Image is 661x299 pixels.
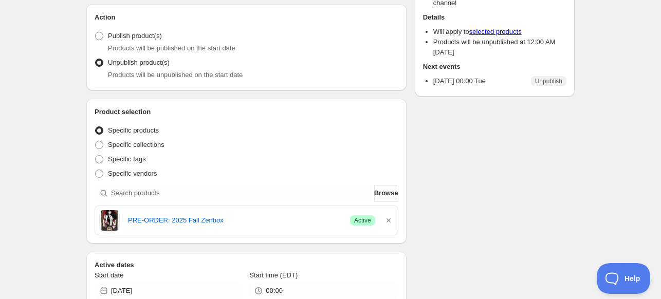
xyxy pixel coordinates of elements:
span: Start date [95,271,123,279]
h2: Details [423,12,566,23]
h2: Action [95,12,398,23]
h2: Next events [423,62,566,72]
span: Unpublish [535,77,562,85]
a: selected products [469,28,522,35]
span: Specific tags [108,155,146,163]
span: Unpublish product(s) [108,59,170,66]
li: Will apply to [433,27,566,37]
span: Products will be published on the start date [108,44,235,52]
a: PRE-ORDER: 2025 Fall Zenbox [128,215,342,226]
span: Specific products [108,126,159,134]
p: [DATE] 00:00 Tue [433,76,486,86]
li: Products will be unpublished at 12:00 AM [DATE] [433,37,566,58]
span: Specific collections [108,141,164,148]
span: Products will be unpublished on the start date [108,71,243,79]
input: Search products [111,185,372,201]
span: Browse [374,188,398,198]
h2: Product selection [95,107,398,117]
span: Start time (EDT) [249,271,298,279]
span: Publish product(s) [108,32,162,40]
button: Browse [374,185,398,201]
span: Active [354,216,371,225]
iframe: Toggle Customer Support [597,263,651,294]
span: Specific vendors [108,170,157,177]
h2: Active dates [95,260,398,270]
